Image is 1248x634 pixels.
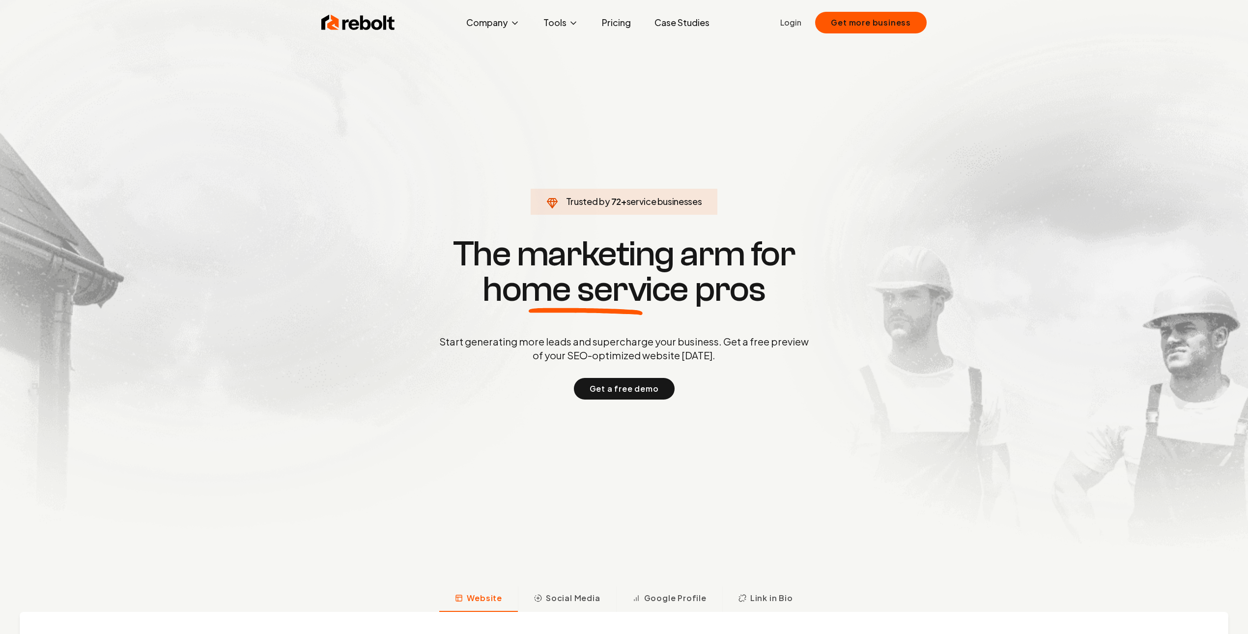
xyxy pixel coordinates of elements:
[815,12,927,33] button: Get more business
[518,586,616,612] button: Social Media
[611,195,621,208] span: 72
[722,586,809,612] button: Link in Bio
[388,236,860,307] h1: The marketing arm for pros
[546,592,600,604] span: Social Media
[536,13,586,32] button: Tools
[616,586,722,612] button: Google Profile
[439,586,518,612] button: Website
[647,13,717,32] a: Case Studies
[321,13,395,32] img: Rebolt Logo
[644,592,707,604] span: Google Profile
[621,196,626,207] span: +
[458,13,528,32] button: Company
[467,592,502,604] span: Website
[780,17,801,29] a: Login
[482,272,688,307] span: home service
[574,378,675,400] button: Get a free demo
[566,196,610,207] span: Trusted by
[750,592,793,604] span: Link in Bio
[594,13,639,32] a: Pricing
[626,196,702,207] span: service businesses
[437,335,811,362] p: Start generating more leads and supercharge your business. Get a free preview of your SEO-optimiz...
